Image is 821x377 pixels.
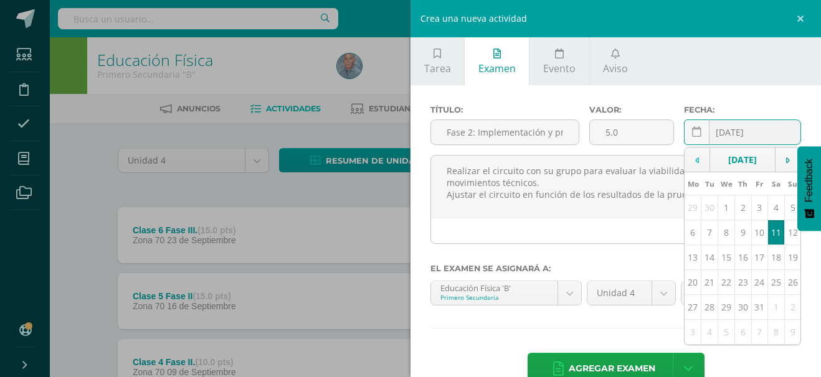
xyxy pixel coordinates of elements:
[701,295,718,320] td: 28
[465,37,529,85] a: Examen
[735,172,752,195] th: Th
[768,320,785,345] td: 8
[768,220,785,245] td: 11
[701,245,718,270] td: 14
[440,281,548,293] div: Educación Física 'B'
[681,281,769,305] a: Examen final 30 (30.0pts)
[797,146,821,231] button: Feedback - Mostrar encuesta
[478,62,516,75] span: Examen
[685,245,701,270] td: 13
[543,62,576,75] span: Evento
[735,220,752,245] td: 9
[751,295,768,320] td: 31
[751,270,768,295] td: 24
[529,37,589,85] a: Evento
[685,172,701,195] th: Mo
[685,195,701,220] td: 29
[784,172,801,195] th: Su
[701,220,718,245] td: 7
[685,220,701,245] td: 6
[440,293,548,302] div: Primero Secundaria
[430,105,579,114] label: Título:
[768,295,785,320] td: 1
[603,62,628,75] span: Aviso
[424,62,451,75] span: Tarea
[431,120,579,144] input: Título
[685,320,701,345] td: 3
[784,195,801,220] td: 5
[685,270,701,295] td: 20
[685,295,701,320] td: 27
[768,195,785,220] td: 4
[701,172,718,195] th: Tu
[718,172,734,195] th: We
[735,295,752,320] td: 30
[718,270,734,295] td: 22
[735,195,752,220] td: 2
[590,37,642,85] a: Aviso
[751,195,768,220] td: 3
[718,295,734,320] td: 29
[701,195,718,220] td: 30
[710,147,776,172] td: [DATE]
[431,281,581,305] a: Educación Física 'B'Primero Secundaria
[784,270,801,295] td: 26
[751,245,768,270] td: 17
[784,295,801,320] td: 2
[701,270,718,295] td: 21
[410,37,464,85] a: Tarea
[718,220,734,245] td: 8
[718,320,734,345] td: 5
[784,220,801,245] td: 12
[735,270,752,295] td: 23
[685,120,800,144] input: Fecha de entrega
[768,172,785,195] th: Sa
[784,320,801,345] td: 9
[751,220,768,245] td: 10
[784,245,801,270] td: 19
[589,105,675,114] label: Valor:
[735,320,752,345] td: 6
[597,281,642,305] span: Unidad 4
[430,264,801,273] label: El examen se asignará a:
[804,159,815,202] span: Feedback
[768,245,785,270] td: 18
[587,281,675,305] a: Unidad 4
[718,245,734,270] td: 15
[701,320,718,345] td: 4
[751,320,768,345] td: 7
[590,120,674,144] input: Puntos máximos
[768,270,785,295] td: 25
[684,105,801,114] label: Fecha:
[718,195,734,220] td: 1
[735,245,752,270] td: 16
[751,172,768,195] th: Fr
